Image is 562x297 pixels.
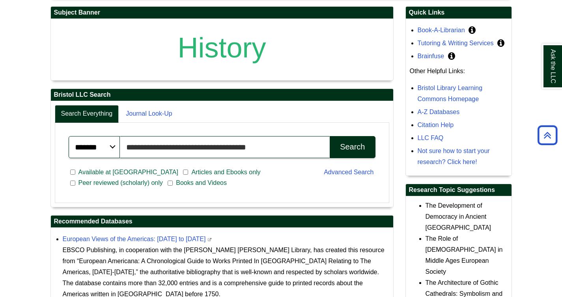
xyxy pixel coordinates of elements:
[418,122,454,128] a: Citation Help
[426,233,508,277] li: The Role of [DEMOGRAPHIC_DATA] in Middle Ages European Society
[418,109,460,115] a: A-Z Databases
[188,168,263,177] span: Articles and Ebooks only
[324,169,373,175] a: Advanced Search
[330,136,375,158] button: Search
[418,135,444,141] a: LLC FAQ
[63,236,206,242] a: European Views of the Americas: [DATE] to [DATE]
[177,32,266,63] span: History
[406,184,512,196] h2: Research Topic Suggestions
[418,53,444,59] a: Brainfuse
[535,130,560,140] a: Back to Top
[51,7,393,19] h2: Subject Banner
[75,168,181,177] span: Available at [GEOGRAPHIC_DATA]
[418,27,465,33] a: Book-A-Librarian
[168,180,173,187] input: Books and Videos
[418,85,483,102] a: Bristol Library Learning Commons Homepage
[70,169,75,176] input: Available at [GEOGRAPHIC_DATA]
[51,216,393,228] h2: Recommended Databases
[55,105,119,123] a: Search Everything
[207,238,212,242] i: This link opens in a new window
[183,169,188,176] input: Articles and Ebooks only
[426,200,508,233] li: The Development of Democracy in Ancient [GEOGRAPHIC_DATA]
[75,178,166,188] span: Peer reviewed (scholarly) only
[406,7,512,19] h2: Quick Links
[418,40,494,46] a: Tutoring & Writing Services
[173,178,230,188] span: Books and Videos
[340,142,365,151] div: Search
[119,105,178,123] a: Journal Look-Up
[410,66,508,77] p: Other Helpful Links:
[70,180,75,187] input: Peer reviewed (scholarly) only
[418,148,490,165] a: Not sure how to start your research? Click here!
[51,89,393,101] h2: Bristol LLC Search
